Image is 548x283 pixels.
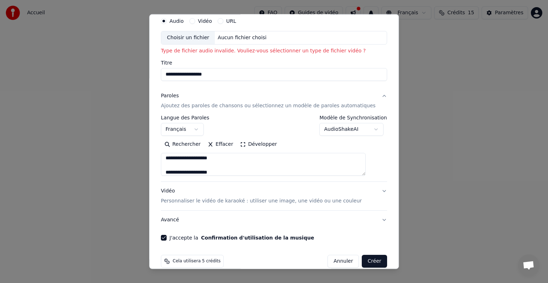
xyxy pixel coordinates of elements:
[161,139,204,150] button: Rechercher
[161,31,215,44] div: Choisir un fichier
[161,182,387,210] button: VidéoPersonnaliser le vidéo de karaoké : utiliser une image, une vidéo ou une couleur
[169,235,314,240] label: J'accepte la
[161,102,376,109] p: Ajoutez des paroles de chansons ou sélectionnez un modèle de paroles automatiques
[161,187,362,205] div: Vidéo
[362,255,387,268] button: Créer
[237,139,281,150] button: Développer
[198,19,212,24] label: Vidéo
[173,258,220,264] span: Cela utilisera 5 crédits
[328,255,359,268] button: Annuler
[161,115,209,120] label: Langue des Paroles
[161,92,179,99] div: Paroles
[161,87,387,115] button: ParolesAjoutez des paroles de chansons ou sélectionnez un modèle de paroles automatiques
[320,115,387,120] label: Modèle de Synchronisation
[226,19,236,24] label: URL
[169,19,184,24] label: Audio
[161,197,362,205] p: Personnaliser le vidéo de karaoké : utiliser une image, une vidéo ou une couleur
[215,34,270,41] div: Aucun fichier choisi
[161,211,387,229] button: Avancé
[201,235,314,240] button: J'accepte la
[161,47,387,55] p: Type de fichier audio invalide. Vouliez-vous sélectionner un type de fichier vidéo ?
[204,139,237,150] button: Effacer
[161,60,387,65] label: Titre
[161,115,387,181] div: ParolesAjoutez des paroles de chansons ou sélectionnez un modèle de paroles automatiques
